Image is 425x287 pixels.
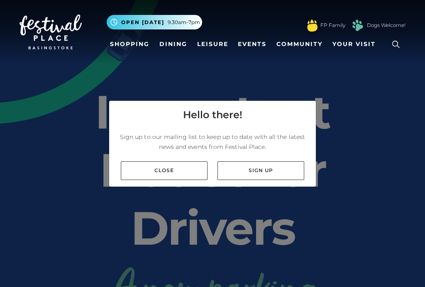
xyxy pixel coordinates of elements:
a: Events [234,36,270,52]
span: Your Visit [332,40,376,49]
p: Sign up to our mailing list to keep up to date with all the latest news and events from Festival ... [116,132,309,152]
a: FP Family [320,22,345,29]
a: Sign up [217,161,304,180]
button: Open [DATE] 9.30am-7pm [107,15,202,29]
a: Dining [156,36,191,52]
a: Community [273,36,326,52]
img: Festival Place Logo [20,15,82,49]
span: Open [DATE] [121,19,164,26]
h4: Hello there! [183,107,242,122]
a: Close [121,161,208,180]
a: Shopping [107,36,153,52]
a: Your Visit [329,36,383,52]
a: Leisure [194,36,232,52]
span: 9.30am-7pm [168,19,200,26]
a: Dogs Welcome! [367,22,405,29]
